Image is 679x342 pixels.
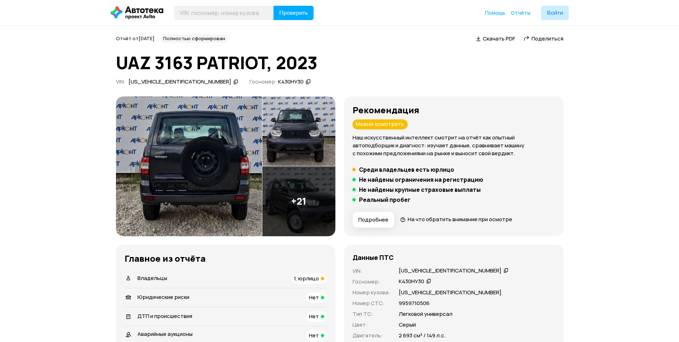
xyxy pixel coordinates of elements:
span: Юридические риски [137,293,189,301]
span: Нет [309,313,319,320]
p: Номер СТС : [353,299,390,307]
span: Войти [547,10,563,16]
span: ДТП и происшествия [137,312,192,320]
p: [US_VEHICLE_IDENTIFICATION_NUMBER] [399,289,501,296]
p: Двигатель : [353,332,390,339]
a: Скачать PDF [476,35,515,42]
button: Подробнее [353,212,394,228]
p: Серый [399,321,416,329]
span: 1, юрлицо [294,275,319,282]
h5: Реальный пробег [359,196,411,203]
p: Госномер : [353,278,390,286]
h5: Среди владельцев есть юрлицо [359,166,454,173]
h1: UAZ 3163 PATRIOT, 2023 [116,53,563,72]
div: К430НУ30 [278,78,304,86]
h5: Не найдены ограничения на регистрацию [359,176,483,183]
span: VIN : [116,78,126,85]
h3: Рекомендация [353,105,555,115]
a: Отчёты [511,9,530,16]
a: Поделиться [524,35,563,42]
span: На что обратить внимание при осмотре [408,215,512,223]
span: Отчёт от [DATE] [116,35,155,42]
span: Аварийные аукционы [137,330,193,338]
a: На что обратить внимание при осмотре [400,215,513,223]
input: VIN, госномер, номер кузова [174,6,274,20]
span: Скачать PDF [483,35,515,42]
p: Номер кузова : [353,289,390,296]
div: К430НУ30 [399,278,424,285]
button: Войти [541,6,569,20]
span: Владельцы [137,274,167,282]
p: VIN : [353,267,390,275]
p: Тип ТС : [353,310,390,318]
a: Помощь [485,9,505,16]
div: Полностью сформирован [160,34,228,43]
span: Нет [309,294,319,301]
p: 9959710506 [399,299,430,307]
span: Поделиться [532,35,563,42]
h4: Данные ПТС [353,253,394,261]
div: Можно осмотреть [353,119,408,129]
p: 2 693 см³ / 149 л.с. [399,332,446,339]
p: Наш искусственный интеллект смотрит на отчёт как опытный автоподборщик и диагност: изучает данные... [353,134,555,157]
span: Проверить [279,10,308,16]
p: Цвет : [353,321,390,329]
span: Подробнее [358,216,388,223]
span: Нет [309,332,319,339]
h5: Не найдены крупные страховые выплаты [359,186,481,193]
button: Проверить [273,6,314,20]
div: [US_VEHICLE_IDENTIFICATION_NUMBER] [399,267,501,275]
h3: Главное из отчёта [125,253,327,263]
span: Госномер: [249,78,277,85]
p: Легковой универсал [399,310,452,318]
div: [US_VEHICLE_IDENTIFICATION_NUMBER] [128,78,231,86]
